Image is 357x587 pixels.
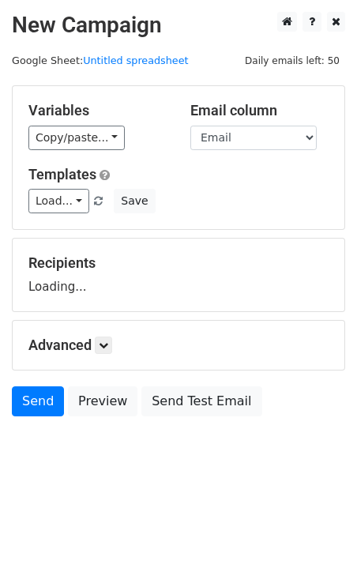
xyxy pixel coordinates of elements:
[141,386,261,416] a: Send Test Email
[28,189,89,213] a: Load...
[68,386,137,416] a: Preview
[28,254,329,272] h5: Recipients
[12,386,64,416] a: Send
[28,126,125,150] a: Copy/paste...
[28,102,167,119] h5: Variables
[239,52,345,70] span: Daily emails left: 50
[28,337,329,354] h5: Advanced
[28,254,329,295] div: Loading...
[12,12,345,39] h2: New Campaign
[190,102,329,119] h5: Email column
[239,55,345,66] a: Daily emails left: 50
[83,55,188,66] a: Untitled spreadsheet
[28,166,96,182] a: Templates
[12,55,189,66] small: Google Sheet:
[114,189,155,213] button: Save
